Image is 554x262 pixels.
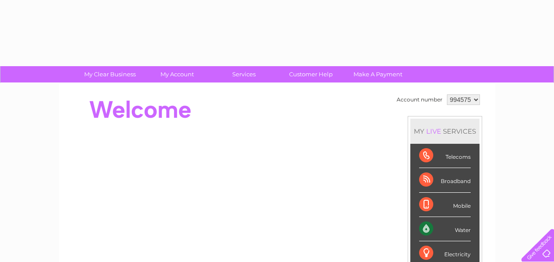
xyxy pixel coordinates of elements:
div: MY SERVICES [410,119,480,144]
a: My Account [141,66,213,82]
div: Telecoms [419,144,471,168]
a: Customer Help [275,66,347,82]
a: My Clear Business [74,66,146,82]
a: Services [208,66,280,82]
div: Mobile [419,193,471,217]
a: Make A Payment [342,66,414,82]
div: Water [419,217,471,241]
div: Broadband [419,168,471,192]
td: Account number [394,92,445,107]
div: LIVE [424,127,443,135]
